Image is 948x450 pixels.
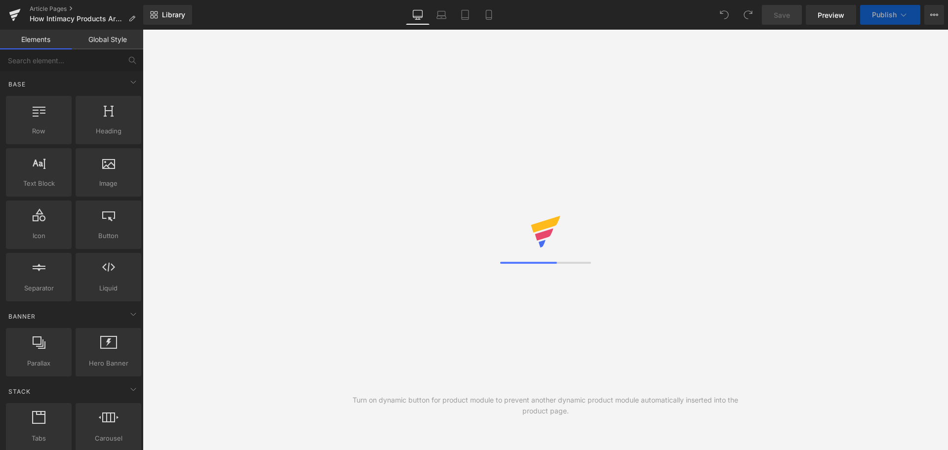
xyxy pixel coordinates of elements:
a: Global Style [72,30,143,49]
span: Parallax [9,358,69,368]
button: Undo [714,5,734,25]
span: Carousel [79,433,138,444]
span: Button [79,231,138,241]
a: Desktop [406,5,430,25]
button: More [924,5,944,25]
span: Banner [7,312,37,321]
span: Separator [9,283,69,293]
span: Hero Banner [79,358,138,368]
div: Turn on dynamic button for product module to prevent another dynamic product module automatically... [344,395,747,416]
span: Save [774,10,790,20]
button: Redo [738,5,758,25]
a: Preview [806,5,856,25]
a: Mobile [477,5,501,25]
a: New Library [143,5,192,25]
button: Publish [860,5,920,25]
span: Heading [79,126,138,136]
a: Tablet [453,5,477,25]
span: Stack [7,387,32,396]
span: Liquid [79,283,138,293]
a: Laptop [430,5,453,25]
span: Tabs [9,433,69,444]
span: Row [9,126,69,136]
a: Article Pages [30,5,143,13]
span: Preview [818,10,844,20]
span: Publish [872,11,897,19]
span: Image [79,178,138,189]
span: Text Block [9,178,69,189]
span: Library [162,10,185,19]
span: Base [7,80,27,89]
span: Icon [9,231,69,241]
span: How Intimacy Products Are Changing the Conversation About Health [30,15,124,23]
